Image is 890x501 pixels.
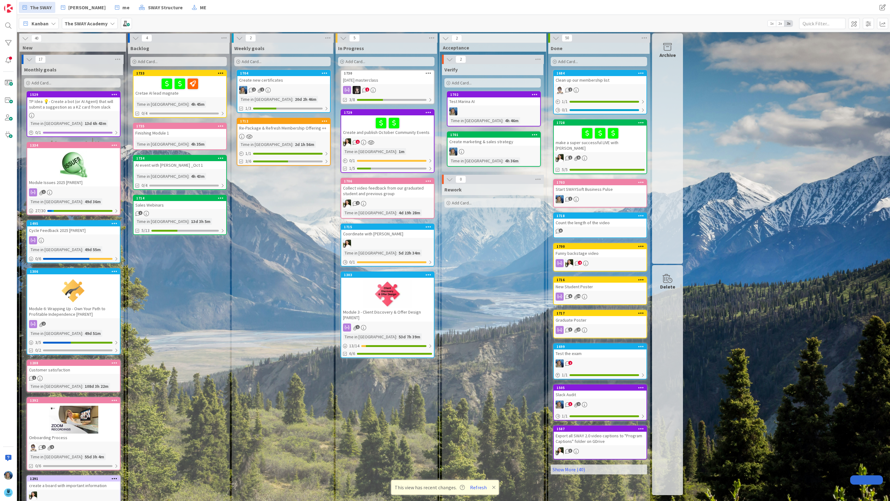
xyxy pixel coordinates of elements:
[27,143,120,186] div: 1334Module Issues 2025 [PARENT]
[83,330,102,337] div: 49d 51m
[133,71,226,97] div: 1733Cretae AI lead magnate
[240,71,330,75] div: 1704
[554,120,646,126] div: 1728
[82,198,83,205] span: :
[27,360,120,366] div: 1288
[27,339,120,346] div: 3/5
[447,138,540,146] div: Create marketing & sales strategy
[27,366,120,374] div: Customer satisfaction
[135,2,186,13] a: SWAY Structure
[559,229,563,233] span: 6
[148,4,183,11] span: SWAY Structure
[245,150,251,157] span: 1 / 1
[27,268,121,355] a: 1306Module 6: Wrapping Up - Own Your Path to Profitable Independence [PARENT]Time in [GEOGRAPHIC_...
[565,259,573,267] img: AK
[341,157,434,165] div: 0/1
[292,96,293,103] span: :
[341,272,434,278] div: 1303
[189,101,206,108] div: 4h 45m
[133,70,227,118] a: 1733Cretae AI lead magnateTime in [GEOGRAPHIC_DATA]:4h 45m0/4
[19,2,55,13] a: The SWAY
[554,180,646,193] div: 1703Start SWAYSoft Business Pulse
[353,86,361,94] img: BN
[341,342,434,350] div: 13/14
[341,272,434,322] div: 1303Module 3 - Client Discovery & Offer Design [PARENT]
[27,398,120,403] div: 1392
[30,4,52,11] span: The SWAY
[30,92,120,97] div: 1529
[554,371,646,379] div: 1/1
[293,141,316,148] div: 2d 1h 56m
[447,92,540,97] div: 1702
[237,71,330,84] div: 1704Create new certificates
[83,383,110,390] div: 108d 3h 22m
[554,412,646,420] div: 1/1
[341,272,434,358] a: 1303Module 3 - Client Discovery & Offer Design [PARENT]Time in [GEOGRAPHIC_DATA]:53d 7h 39m13/146/6
[68,4,106,11] span: [PERSON_NAME]
[557,180,646,185] div: 1703
[29,383,82,390] div: Time in [GEOGRAPHIC_DATA]
[450,92,540,97] div: 1702
[557,345,646,349] div: 1699
[345,59,365,64] span: Add Card...
[554,106,646,114] div: 0/1
[82,330,83,337] span: :
[554,310,646,324] div: 1717Graduate Poster
[556,400,564,409] img: MA
[554,391,646,399] div: Slack Audit
[245,105,251,112] span: 1/3
[133,71,226,76] div: 1733
[32,80,51,86] span: Add Card...
[292,141,293,148] span: :
[133,123,226,137] div: 1735Finishing Module 1
[349,343,359,349] span: 13 / 14
[341,240,434,248] div: AK
[82,383,83,390] span: :
[450,133,540,137] div: 1701
[449,117,502,124] div: Time in [GEOGRAPHIC_DATA]
[30,269,120,274] div: 1306
[83,246,102,253] div: 49d 55m
[554,86,646,94] div: TP
[27,269,120,274] div: 1306
[577,402,581,406] span: 2
[341,70,434,104] a: 1730[DATE] masterclassBN3/8
[447,92,540,105] div: 1702Test Marina AI
[27,92,120,111] div: 1529TP Idea 💡- Create a bot (or AI Agent) that will submit a suggestion as a KZ card from slack
[133,156,226,161] div: 1734
[341,86,434,94] div: BN
[237,118,330,124] div: 1712
[553,212,647,238] a: 1718Count the length of the video
[27,305,120,318] div: Module 6: Wrapping Up - Own Your Path to Profitable Independence [PARENT]
[133,201,226,209] div: Sales Webinars
[343,148,396,155] div: Time in [GEOGRAPHIC_DATA]
[562,98,568,105] span: 1 / 1
[578,261,582,265] span: 4
[27,142,121,215] a: 1334Module Issues 2025 [PARENT]Time in [GEOGRAPHIC_DATA]:49d 36m27/30
[239,141,292,148] div: Time in [GEOGRAPHIC_DATA]
[447,148,540,156] div: MA
[557,214,646,218] div: 1718
[133,195,226,209] div: 1714Sales Webinars
[27,255,120,263] div: 0/6
[341,109,434,173] a: 1729Create and publish October Community EventsAKTime in [GEOGRAPHIC_DATA]:1m0/11/5
[554,359,646,367] div: MA
[133,123,227,150] a: 1735Finishing Module 1Time in [GEOGRAPHIC_DATA]:4h 35m
[447,107,540,115] div: MA
[553,70,647,114] a: 1684Clean up our membership listTP1/10/1
[554,385,646,399] div: 1505Slack Audit
[577,156,581,160] span: 5
[554,244,646,257] div: 1700Funny backstage video
[554,213,646,227] div: 1718Count the length of the video
[449,157,502,164] div: Time in [GEOGRAPHIC_DATA]
[554,180,646,185] div: 1703
[553,426,647,460] a: 1587Export all SWAY 2.0 video captions to "Program Captions" folder on GDriveAK
[562,413,568,419] span: 1 / 1
[341,138,434,146] div: AK
[568,88,572,92] span: 2
[82,246,83,253] span: :
[554,400,646,409] div: MA
[562,372,568,378] span: 1 / 1
[200,4,206,11] span: ME
[554,316,646,324] div: Graduate Poster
